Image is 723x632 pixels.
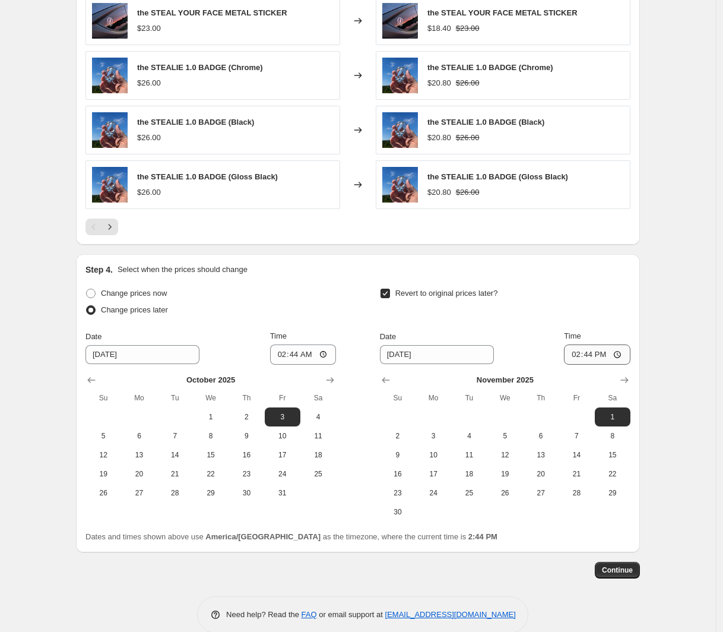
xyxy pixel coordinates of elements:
button: Friday October 24 2025 [265,464,300,484]
button: Wednesday November 5 2025 [487,426,523,445]
button: Sunday November 9 2025 [380,445,416,464]
span: Fr [563,393,589,403]
img: HandholdingchromeSYFcopy_80x.jpg [92,112,128,148]
button: Friday October 17 2025 [265,445,300,464]
button: Thursday October 2 2025 [229,407,264,426]
button: Monday October 20 2025 [121,464,157,484]
div: $23.00 [137,23,161,34]
span: 16 [385,469,411,479]
img: Stealieoncarwindow_80x.jpg [92,3,128,39]
span: Change prices later [101,305,168,314]
button: Sunday October 19 2025 [85,464,121,484]
button: Sunday October 5 2025 [85,426,121,445]
button: Tuesday October 28 2025 [157,484,193,503]
span: 14 [162,450,188,460]
img: HandholdingchromeSYFcopy_80x.jpg [382,58,418,93]
span: 14 [563,450,589,460]
span: Revert to original prices later? [395,289,498,298]
span: 19 [492,469,518,479]
span: Date [85,332,102,341]
span: Sa [305,393,331,403]
span: Time [564,331,581,340]
th: Tuesday [157,388,193,407]
span: 5 [90,431,116,441]
button: Tuesday October 21 2025 [157,464,193,484]
span: 27 [126,488,152,498]
span: 18 [305,450,331,460]
span: 20 [126,469,152,479]
span: Su [385,393,411,403]
button: Friday October 3 2025 [265,407,300,426]
button: Saturday October 25 2025 [300,464,336,484]
th: Sunday [85,388,121,407]
th: Wednesday [193,388,229,407]
span: Dates and times shown above use as the timezone, where the current time is [85,532,497,541]
img: Stealieoncarwindow_80x.jpg [382,3,418,39]
span: 6 [528,431,554,441]
span: or email support at [317,610,385,619]
span: 17 [420,469,446,479]
span: 5 [492,431,518,441]
button: Wednesday October 29 2025 [193,484,229,503]
span: 29 [198,488,224,498]
input: 12:00 [564,345,630,365]
span: Th [233,393,259,403]
th: Saturday [595,388,630,407]
button: Wednesday October 8 2025 [193,426,229,445]
div: $18.40 [427,23,451,34]
button: Wednesday October 15 2025 [193,445,229,464]
img: HandholdingchromeSYFcopy_80x.jpg [382,167,418,203]
button: Friday October 31 2025 [265,484,300,503]
p: Select when the prices should change [118,264,248,276]
span: 21 [563,469,589,479]
span: Su [90,393,116,403]
span: the STEAL YOUR FACE METAL STICKER [427,8,578,17]
button: Show previous month, September 2025 [83,372,100,388]
span: 26 [492,488,518,498]
span: 25 [456,488,482,498]
span: 15 [600,450,626,460]
button: Thursday November 13 2025 [523,445,559,464]
button: Saturday October 4 2025 [300,407,336,426]
span: 16 [233,450,259,460]
button: Sunday November 23 2025 [380,484,416,503]
span: 24 [269,469,296,479]
strike: $26.00 [456,187,480,198]
button: Friday October 10 2025 [265,426,300,445]
button: Thursday October 16 2025 [229,445,264,464]
th: Monday [416,388,451,407]
span: 13 [528,450,554,460]
button: Sunday November 2 2025 [380,426,416,445]
span: 24 [420,488,446,498]
span: the STEALIE 1.0 BADGE (Chrome) [137,63,263,72]
span: 1 [600,412,626,422]
span: Fr [269,393,296,403]
span: 30 [385,507,411,517]
span: 4 [305,412,331,422]
span: Tu [456,393,482,403]
div: $26.00 [137,132,161,144]
span: 13 [126,450,152,460]
button: Saturday October 18 2025 [300,445,336,464]
span: 22 [198,469,224,479]
button: Saturday October 11 2025 [300,426,336,445]
button: Wednesday November 12 2025 [487,445,523,464]
span: 11 [305,431,331,441]
th: Thursday [523,388,559,407]
nav: Pagination [85,219,118,235]
span: 7 [162,431,188,441]
span: 8 [600,431,626,441]
span: 10 [269,431,296,441]
button: Tuesday November 25 2025 [451,484,487,503]
span: 27 [528,488,554,498]
img: HandholdingchromeSYFcopy_80x.jpg [92,58,128,93]
button: Saturday November 29 2025 [595,484,630,503]
div: $20.80 [427,77,451,89]
th: Monday [121,388,157,407]
button: Sunday November 16 2025 [380,464,416,484]
span: We [492,393,518,403]
button: Next [102,219,118,235]
button: Monday October 13 2025 [121,445,157,464]
button: Tuesday November 18 2025 [451,464,487,484]
span: 2 [233,412,259,422]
